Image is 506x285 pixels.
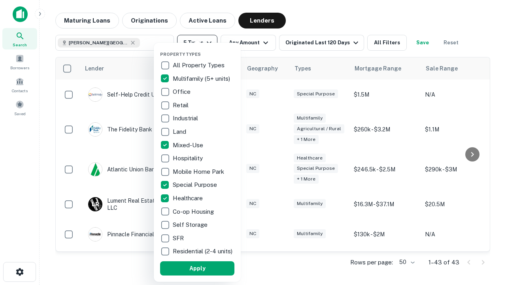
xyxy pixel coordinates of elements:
p: All Property Types [173,61,226,70]
p: Self Storage [173,220,209,230]
p: Retail [173,101,190,110]
p: Residential (2-4 units) [173,247,234,256]
p: Hospitality [173,154,204,163]
p: Co-op Housing [173,207,215,217]
p: Industrial [173,114,200,123]
p: SFR [173,234,185,243]
span: Property Types [160,52,201,57]
p: Multifamily (5+ units) [173,74,232,84]
p: Mixed-Use [173,141,205,150]
p: Office [173,87,192,97]
button: Apply [160,261,234,275]
iframe: Chat Widget [466,196,506,234]
p: Mobile Home Park [173,167,226,177]
p: Land [173,127,188,137]
p: Special Purpose [173,180,219,190]
p: Healthcare [173,194,204,203]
